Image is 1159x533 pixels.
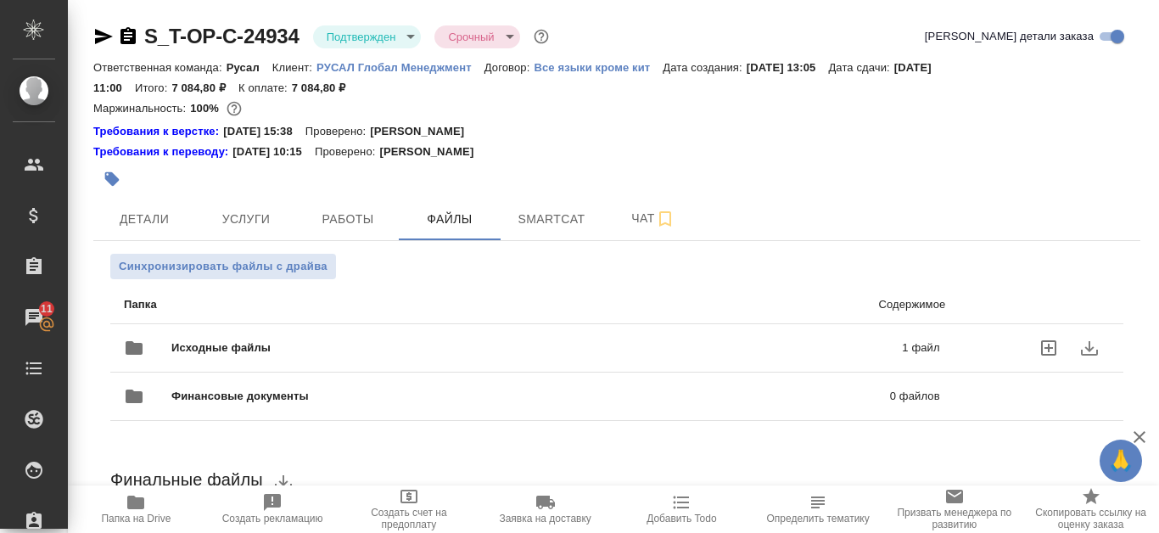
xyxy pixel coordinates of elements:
[227,61,272,74] p: Русал
[119,258,328,275] span: Синхронизировать файлы с драйва
[93,102,190,115] p: Маржинальность:
[31,300,63,317] span: 11
[272,61,316,74] p: Клиент:
[518,296,945,313] p: Содержимое
[766,513,869,525] span: Определить тематику
[110,470,263,489] span: Финальные файлы
[101,513,171,525] span: Папка на Drive
[4,296,64,339] a: 11
[232,143,315,160] p: [DATE] 10:15
[613,485,750,533] button: Добавить Todo
[750,485,887,533] button: Определить тематику
[534,61,663,74] p: Все языки кроме кит
[307,209,389,230] span: Работы
[292,81,359,94] p: 7 084,80 ₽
[499,513,591,525] span: Заявка на доставку
[190,102,223,115] p: 100%
[263,462,304,502] button: download
[511,209,592,230] span: Smartcat
[1028,328,1069,368] label: uploadFiles
[477,485,613,533] button: Заявка на доставку
[171,81,238,94] p: 7 084,80 ₽
[124,296,518,313] p: Папка
[204,485,341,533] button: Создать рекламацию
[379,143,486,160] p: [PERSON_NAME]
[223,98,245,120] button: 0.00 RUB;
[93,123,223,140] div: Нажми, чтобы открыть папку с инструкцией
[370,123,477,140] p: [PERSON_NAME]
[118,26,138,47] button: Скопировать ссылку
[223,123,305,140] p: [DATE] 15:38
[114,328,154,368] button: folder
[313,25,422,48] div: Подтвержден
[613,208,694,229] span: Чат
[93,160,131,198] button: Добавить тэг
[316,59,484,74] a: РУСАЛ Глобал Менеджмент
[409,209,490,230] span: Файлы
[647,513,716,525] span: Добавить Todo
[925,28,1094,45] span: [PERSON_NAME] детали заказа
[93,143,232,160] div: Нажми, чтобы открыть папку с инструкцией
[828,61,893,74] p: Дата сдачи:
[315,143,380,160] p: Проверено:
[205,209,287,230] span: Услуги
[586,339,939,356] p: 1 файл
[68,485,204,533] button: Папка на Drive
[1022,485,1159,533] button: Скопировать ссылку на оценку заказа
[663,61,746,74] p: Дата создания:
[1106,443,1135,479] span: 🙏
[93,26,114,47] button: Скопировать ссылку для ЯМессенджера
[530,25,552,48] button: Доп статусы указывают на важность/срочность заказа
[887,485,1023,533] button: Призвать менеджера по развитию
[171,339,586,356] span: Исходные файлы
[534,59,663,74] a: Все языки кроме кит
[316,61,484,74] p: РУСАЛ Глобал Менеджмент
[484,61,535,74] p: Договор:
[135,81,171,94] p: Итого:
[1100,440,1142,482] button: 🙏
[341,485,478,533] button: Создать счет на предоплату
[747,61,829,74] p: [DATE] 13:05
[655,209,675,229] svg: Подписаться
[114,376,154,417] button: folder
[144,25,300,48] a: S_T-OP-C-24934
[443,30,499,44] button: Срочный
[93,61,227,74] p: Ответственная команда:
[238,81,292,94] p: К оплате:
[104,209,185,230] span: Детали
[222,513,323,525] span: Создать рекламацию
[93,143,232,160] a: Требования к переводу:
[897,507,1013,530] span: Призвать менеджера по развитию
[599,388,939,405] p: 0 файлов
[171,388,599,405] span: Финансовые документы
[110,254,336,279] button: Синхронизировать файлы с драйва
[1033,507,1149,530] span: Скопировать ссылку на оценку заказа
[322,30,401,44] button: Подтвержден
[305,123,371,140] p: Проверено:
[1069,328,1110,368] button: download
[93,123,223,140] a: Требования к верстке:
[434,25,519,48] div: Подтвержден
[351,507,468,530] span: Создать счет на предоплату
